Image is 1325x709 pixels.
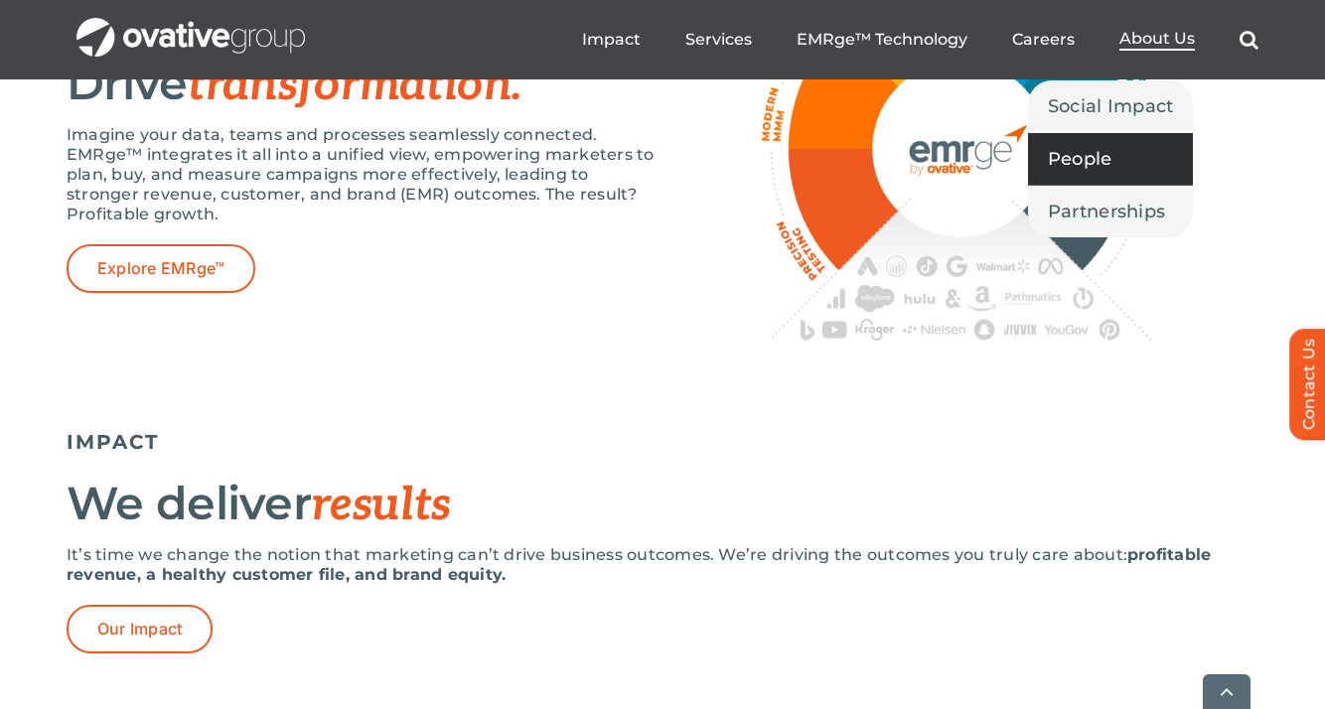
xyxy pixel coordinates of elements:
a: EMRge™ Technology [797,30,967,50]
a: Partnerships [1028,186,1194,237]
span: Partnerships [1048,198,1165,225]
a: People [1028,133,1194,185]
h2: We deliver [67,479,1258,530]
a: Social Impact [1028,80,1194,132]
p: Imagine your data, teams and processes seamlessly connected. EMRge™ integrates it all into a unif... [67,125,662,224]
span: Our Impact [97,620,182,638]
em: results [311,478,450,533]
span: Explore EMRge™ [97,259,224,278]
strong: profitable revenue, a healthy customer file, and brand equity. [67,545,1211,584]
a: About Us [1119,29,1195,51]
a: Careers [1012,30,1075,50]
h2: Shatter silos. Drive [67,9,662,110]
span: Social Impact [1048,92,1174,120]
nav: Menu [582,8,1258,71]
span: About Us [1119,29,1195,49]
a: Impact [582,30,641,50]
span: transformation. [188,58,521,113]
span: where we raise the bar [67,356,407,495]
span: People [1048,145,1112,173]
a: Our Impact [67,605,213,653]
a: Explore EMRge™ [67,244,255,293]
a: Search [1240,30,1258,50]
h5: IMPACT [67,430,1258,454]
a: Services [685,30,752,50]
p: It’s time we change the notion that marketing can’t drive business outcomes. We’re driving the ou... [67,545,1258,585]
a: OG_Full_horizontal_WHT [76,16,305,35]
